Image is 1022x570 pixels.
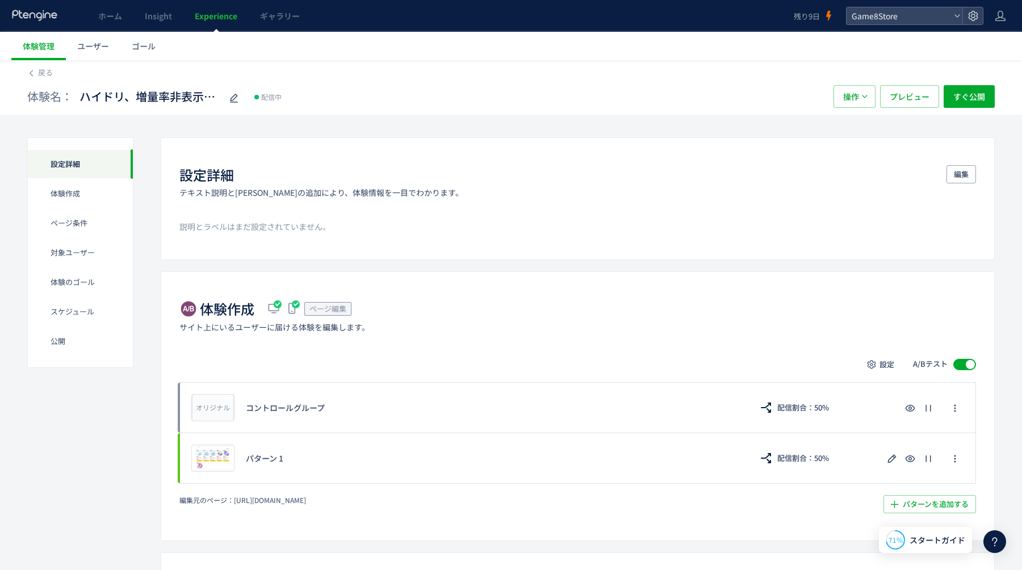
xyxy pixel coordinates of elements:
span: 体験管理 [23,40,55,52]
button: パターンを追加する​ [883,495,976,513]
button: 操作 [833,85,876,108]
div: 体験のゴール [28,267,133,297]
span: 体験名： [27,89,73,105]
span: Experience [195,10,237,22]
span: A/Bテスト [913,359,948,370]
span: 71% [889,535,903,544]
span: ギャラリー [260,10,300,22]
div: オリジナル [192,394,234,421]
div: 体験作成 [28,179,133,208]
div: コントロールグループ [246,402,740,413]
span: ゴール [132,40,156,52]
span: Game8Store [848,7,949,24]
span: ホーム [98,10,122,22]
button: 配信割合：50% [752,449,836,467]
img: 49452daebee06364eb02ef1d95d600d11756619180156.jpeg [192,445,234,471]
p: テキスト説明と[PERSON_NAME]の追加により、体験情報を一目でわかります。 [179,187,463,198]
div: ページ条件 [28,208,133,238]
span: https://store.game8.jp/games/haikyu-haidori [234,495,306,505]
span: ユーザー [77,40,109,52]
span: ハイドリ、増量率非表示テスト [79,89,221,105]
span: 配信中 [261,91,282,103]
span: Insight [145,10,172,22]
p: サイト上にいるユーザーに届ける体験を編集します。 [179,321,370,333]
span: 操作 [843,85,859,108]
p: 説明とラベルはまだ設定されていません。 [179,221,976,232]
div: スケジュール​ [28,297,133,326]
h1: 体験作成 [200,299,254,318]
button: 編集 [946,165,976,183]
span: プレビュー [890,85,929,108]
div: パターン 1 [246,452,740,464]
span: 配信割合：50% [777,399,829,417]
div: 設定詳細 [28,149,133,179]
span: 戻る [38,67,53,78]
button: プレビュー [880,85,939,108]
div: 編集元のページ： [179,495,657,505]
span: 編集 [954,165,969,183]
span: スタートガイド [910,534,965,546]
span: パターンを追加する​ [903,495,969,513]
button: 配信割合：50% [752,399,836,417]
span: 残り9日 [794,11,820,22]
span: 設定 [879,355,894,374]
div: 公開 [28,326,133,356]
h1: 設定詳細 [179,165,234,185]
span: すぐ公開 [953,85,985,108]
span: 配信割合：50% [777,449,829,467]
button: 設定 [861,355,902,374]
div: 対象ユーザー [28,238,133,267]
button: すぐ公開 [944,85,995,108]
span: ページ編集 [309,303,346,314]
